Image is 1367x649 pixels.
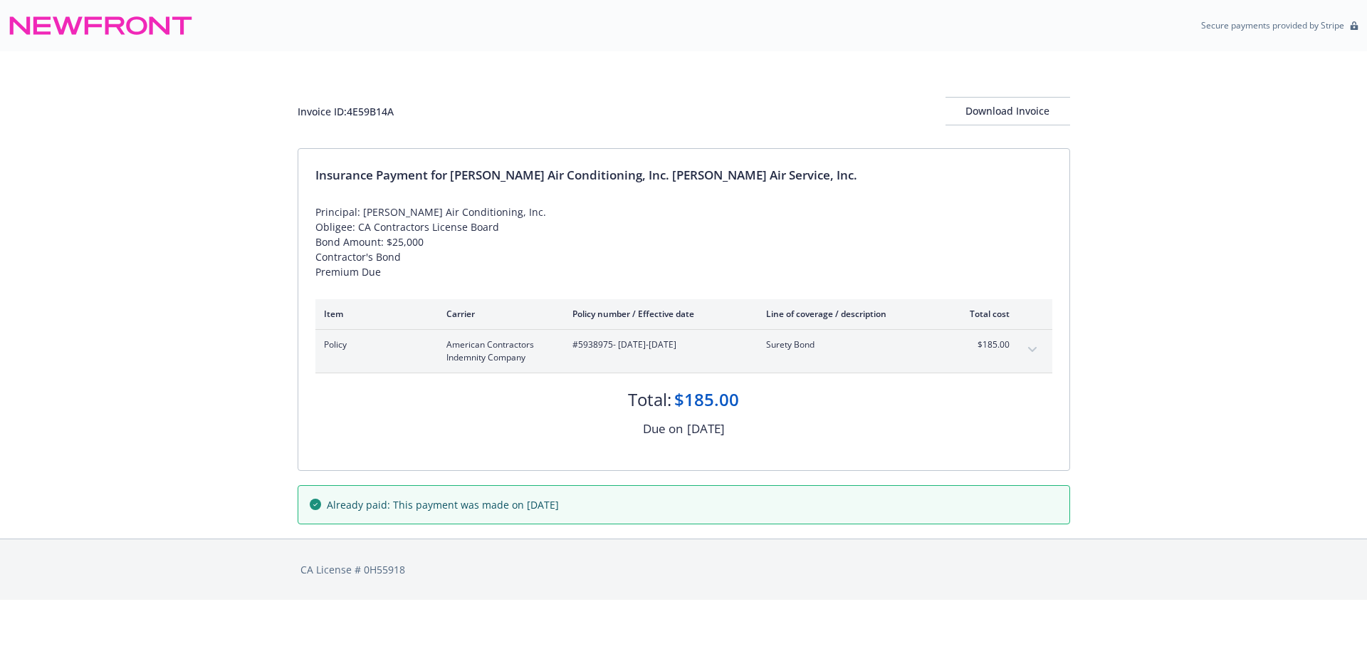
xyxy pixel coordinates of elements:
[298,104,394,119] div: Invoice ID: 4E59B14A
[324,308,424,320] div: Item
[446,308,550,320] div: Carrier
[446,338,550,364] span: American Contractors Indemnity Company
[956,338,1010,351] span: $185.00
[946,98,1070,125] div: Download Invoice
[643,420,683,438] div: Due on
[327,497,559,512] span: Already paid: This payment was made on [DATE]
[300,562,1067,577] div: CA License # 0H55918
[1021,338,1044,361] button: expand content
[315,204,1052,279] div: Principal: [PERSON_NAME] Air Conditioning, Inc. Obligee: CA Contractors License Board Bond Amount...
[324,338,424,351] span: Policy
[946,97,1070,125] button: Download Invoice
[572,308,743,320] div: Policy number / Effective date
[766,338,933,351] span: Surety Bond
[315,166,1052,185] div: Insurance Payment for [PERSON_NAME] Air Conditioning, Inc. [PERSON_NAME] Air Service, Inc.
[628,388,671,412] div: Total:
[315,330,1052,373] div: PolicyAmerican Contractors Indemnity Company#5938975- [DATE]-[DATE]Surety Bond$185.00expand content
[687,420,725,438] div: [DATE]
[674,388,739,412] div: $185.00
[766,308,933,320] div: Line of coverage / description
[1201,19,1344,31] p: Secure payments provided by Stripe
[572,338,743,351] span: #5938975 - [DATE]-[DATE]
[956,308,1010,320] div: Total cost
